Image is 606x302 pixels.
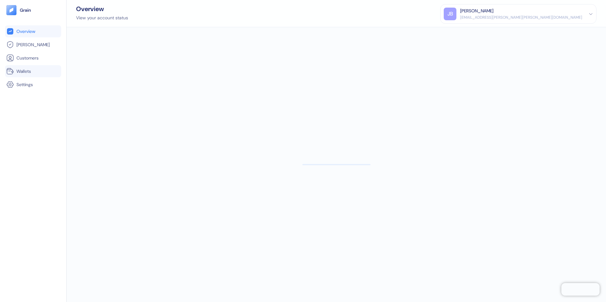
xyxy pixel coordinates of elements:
span: Settings [16,81,33,88]
div: Overview [76,6,128,12]
iframe: Chatra live chat [561,283,600,296]
div: [EMAIL_ADDRESS][PERSON_NAME][PERSON_NAME][DOMAIN_NAME] [460,15,582,20]
img: logo [20,8,31,12]
a: Overview [6,28,60,35]
img: logo-tablet-V2.svg [6,5,16,15]
a: Wallets [6,67,60,75]
div: JB [444,8,456,20]
span: Customers [16,55,39,61]
a: Customers [6,54,60,62]
span: Wallets [16,68,31,74]
span: [PERSON_NAME] [16,41,50,48]
a: Settings [6,81,60,88]
a: [PERSON_NAME] [6,41,60,48]
div: [PERSON_NAME] [460,8,493,14]
span: Overview [16,28,35,35]
div: View your account status [76,15,128,21]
